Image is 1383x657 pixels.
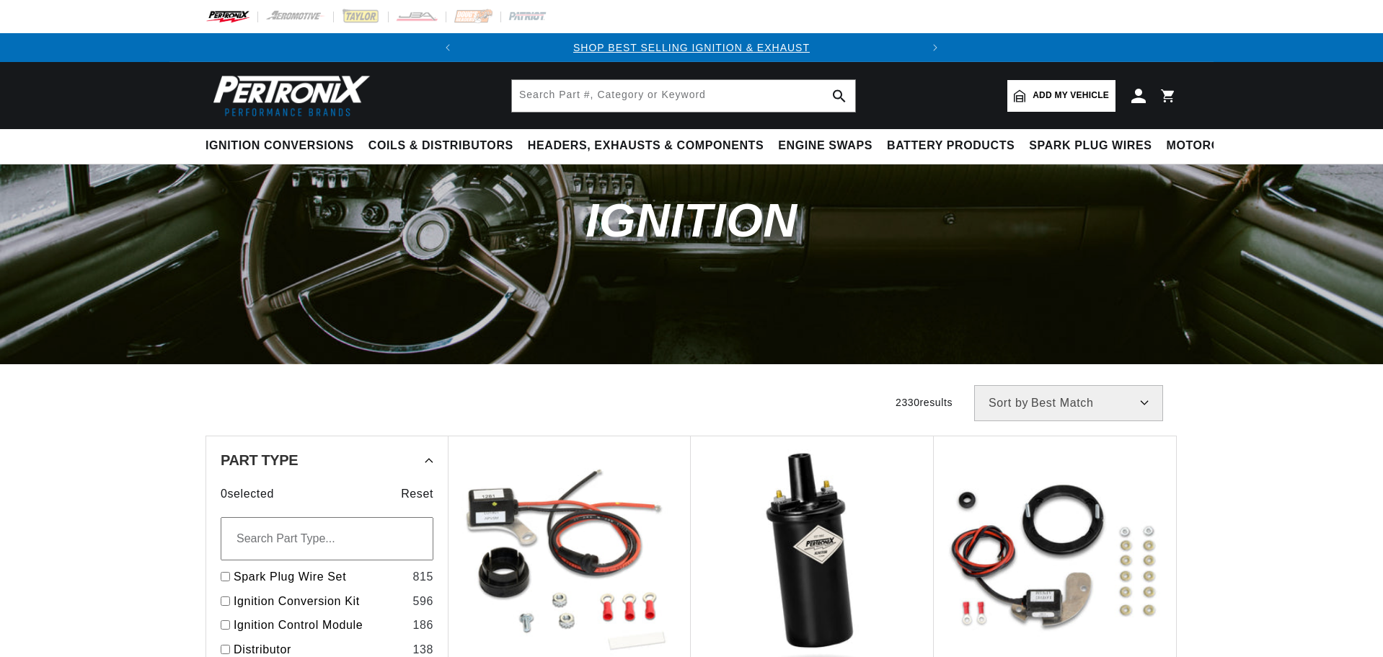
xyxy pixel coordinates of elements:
[206,71,371,120] img: Pertronix
[368,138,513,154] span: Coils & Distributors
[974,385,1163,421] select: Sort by
[1167,138,1252,154] span: Motorcycle
[1159,129,1260,163] summary: Motorcycle
[823,80,855,112] button: search button
[1022,129,1159,163] summary: Spark Plug Wires
[462,40,921,56] div: Announcement
[528,138,764,154] span: Headers, Exhausts & Components
[921,33,950,62] button: Translation missing: en.sections.announcements.next_announcement
[206,138,354,154] span: Ignition Conversions
[234,616,407,635] a: Ignition Control Module
[896,397,953,408] span: 2330 results
[462,40,921,56] div: 1 of 2
[221,453,298,467] span: Part Type
[512,80,855,112] input: Search Part #, Category or Keyword
[221,485,274,503] span: 0 selected
[361,129,521,163] summary: Coils & Distributors
[880,129,1022,163] summary: Battery Products
[221,517,433,560] input: Search Part Type...
[433,33,462,62] button: Translation missing: en.sections.announcements.previous_announcement
[989,397,1028,409] span: Sort by
[573,42,810,53] a: SHOP BEST SELLING IGNITION & EXHAUST
[1007,80,1115,112] a: Add my vehicle
[412,568,433,586] div: 815
[778,138,872,154] span: Engine Swaps
[234,592,407,611] a: Ignition Conversion Kit
[206,129,361,163] summary: Ignition Conversions
[1033,89,1109,102] span: Add my vehicle
[412,592,433,611] div: 596
[169,33,1214,62] slideshow-component: Translation missing: en.sections.announcements.announcement_bar
[521,129,771,163] summary: Headers, Exhausts & Components
[1029,138,1152,154] span: Spark Plug Wires
[234,568,407,586] a: Spark Plug Wire Set
[412,616,433,635] div: 186
[771,129,880,163] summary: Engine Swaps
[586,194,797,247] span: Ignition
[401,485,433,503] span: Reset
[887,138,1015,154] span: Battery Products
